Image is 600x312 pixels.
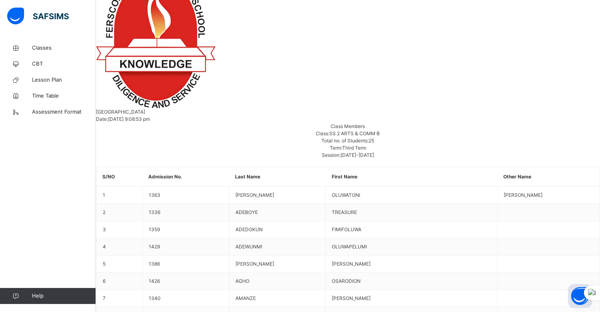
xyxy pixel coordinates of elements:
[322,138,369,144] span: Total no. of Students:
[326,238,498,256] td: OLUWAPELUMI
[32,76,96,84] span: Lesson Plan
[96,109,145,115] span: [GEOGRAPHIC_DATA]
[97,204,143,221] td: 2
[229,256,325,273] td: [PERSON_NAME]
[326,221,498,238] td: FIMIFOLUWA
[229,290,325,307] td: AMANZE
[143,238,229,256] td: 1429
[229,167,325,187] th: Last Name
[97,167,143,187] th: S/NO
[498,187,600,204] td: [PERSON_NAME]
[32,108,96,116] span: Assessment Format
[143,273,229,290] td: 1426
[32,92,96,100] span: Time Table
[330,130,380,136] span: SS 2 ARTS & COMM B
[326,256,498,273] td: [PERSON_NAME]
[229,273,325,290] td: AGHO
[342,145,366,151] span: Third Term
[32,44,96,52] span: Classes
[97,290,143,307] td: 7
[326,290,498,307] td: [PERSON_NAME]
[143,256,229,273] td: 1386
[97,238,143,256] td: 4
[369,138,375,144] span: 25
[143,290,229,307] td: 1340
[498,167,600,187] th: Other Name
[32,292,96,300] span: Help
[97,256,143,273] td: 5
[341,152,374,158] span: [DATE]-[DATE]
[143,187,229,204] td: 1363
[326,167,498,187] th: First Name
[229,187,325,204] td: [PERSON_NAME]
[331,123,365,129] span: Class Members
[229,221,325,238] td: ADEDOKUN
[568,284,592,308] button: Open asap
[143,204,229,221] td: 1336
[326,204,498,221] td: TREASURE
[143,167,229,187] th: Admission No.
[7,8,69,24] img: safsims
[326,187,498,204] td: OLUWATONI
[326,273,498,290] td: OSARODION
[316,130,330,136] span: Class:
[97,187,143,204] td: 1
[96,116,108,122] span: Date:
[330,145,342,151] span: Term:
[229,238,325,256] td: ADEWUNMI
[143,221,229,238] td: 1359
[108,116,150,122] span: [DATE] 9:08:53 pm
[229,204,325,221] td: ADEBOYE
[322,152,341,158] span: Session:
[32,60,96,68] span: CBT
[97,221,143,238] td: 3
[97,273,143,290] td: 6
